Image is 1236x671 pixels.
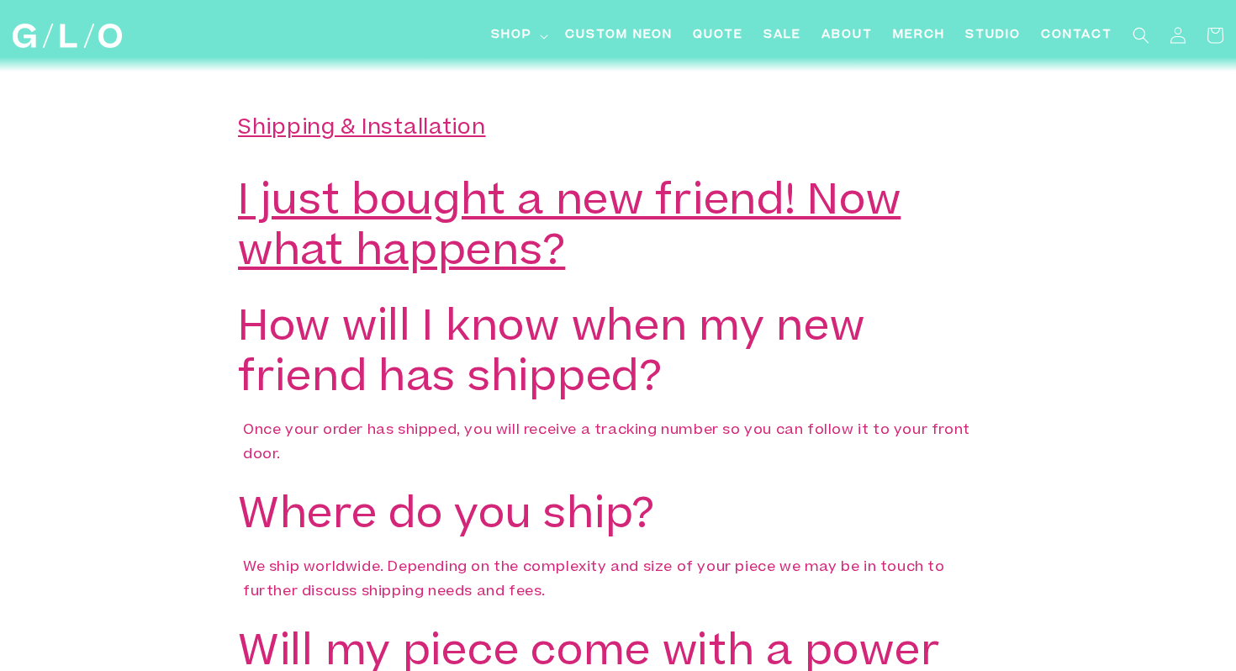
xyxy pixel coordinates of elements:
[821,27,873,45] span: About
[238,480,998,556] summary: Where do you ship?
[238,116,998,141] h2: Shipping & Installation
[481,17,555,55] summary: Shop
[555,17,683,55] a: Custom Neon
[811,17,883,55] a: About
[238,166,998,293] summary: I just bought a new friend! Now what happens?
[238,179,948,280] h3: I just bought a new friend! Now what happens?
[238,305,948,406] h3: How will I know when my new friend has shipped?
[238,493,655,543] h3: Where do you ship?
[238,419,998,468] div: How will I know when my new friend has shipped?
[243,556,993,605] p: We ship worldwide. Depending on the complexity and size of your piece we may be in touch to furth...
[238,556,998,605] div: Where do you ship?
[965,27,1021,45] span: Studio
[753,17,811,55] a: SALE
[1122,17,1159,54] summary: Search
[683,17,753,55] a: Quote
[243,419,993,468] p: Once your order has shipped, you will receive a tracking number so you can follow it to your fron...
[13,24,122,48] img: GLO Studio
[933,436,1236,671] iframe: Chat Widget
[491,27,532,45] span: Shop
[6,18,128,55] a: GLO Studio
[1031,17,1122,55] a: Contact
[1041,27,1112,45] span: Contact
[693,27,743,45] span: Quote
[893,27,945,45] span: Merch
[955,17,1031,55] a: Studio
[238,293,998,419] summary: How will I know when my new friend has shipped?
[565,27,673,45] span: Custom Neon
[883,17,955,55] a: Merch
[763,27,801,45] span: SALE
